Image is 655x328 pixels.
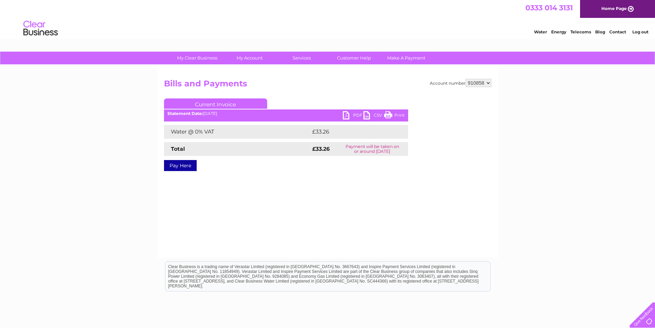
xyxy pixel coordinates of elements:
a: Services [273,52,330,64]
a: My Account [221,52,278,64]
div: [DATE] [164,111,408,116]
a: CSV [363,111,384,121]
h2: Bills and Payments [164,79,491,92]
td: Payment will be taken on or around [DATE] [337,142,408,156]
a: Contact [609,29,626,34]
td: £33.26 [310,125,394,139]
a: Make A Payment [378,52,435,64]
a: Water [534,29,547,34]
a: Print [384,111,405,121]
a: 0333 014 3131 [525,3,573,12]
a: Customer Help [326,52,382,64]
div: Clear Business is a trading name of Verastar Limited (registered in [GEOGRAPHIC_DATA] No. 3667643... [165,4,490,33]
a: PDF [343,111,363,121]
td: Water @ 0% VAT [164,125,310,139]
img: logo.png [23,18,58,39]
a: Current Invoice [164,98,267,109]
a: Pay Here [164,160,197,171]
a: Telecoms [570,29,591,34]
div: Account number [430,79,491,87]
b: Statement Date: [167,111,203,116]
a: Energy [551,29,566,34]
strong: Total [171,146,185,152]
a: My Clear Business [169,52,226,64]
strong: £33.26 [312,146,330,152]
a: Blog [595,29,605,34]
a: Log out [632,29,648,34]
